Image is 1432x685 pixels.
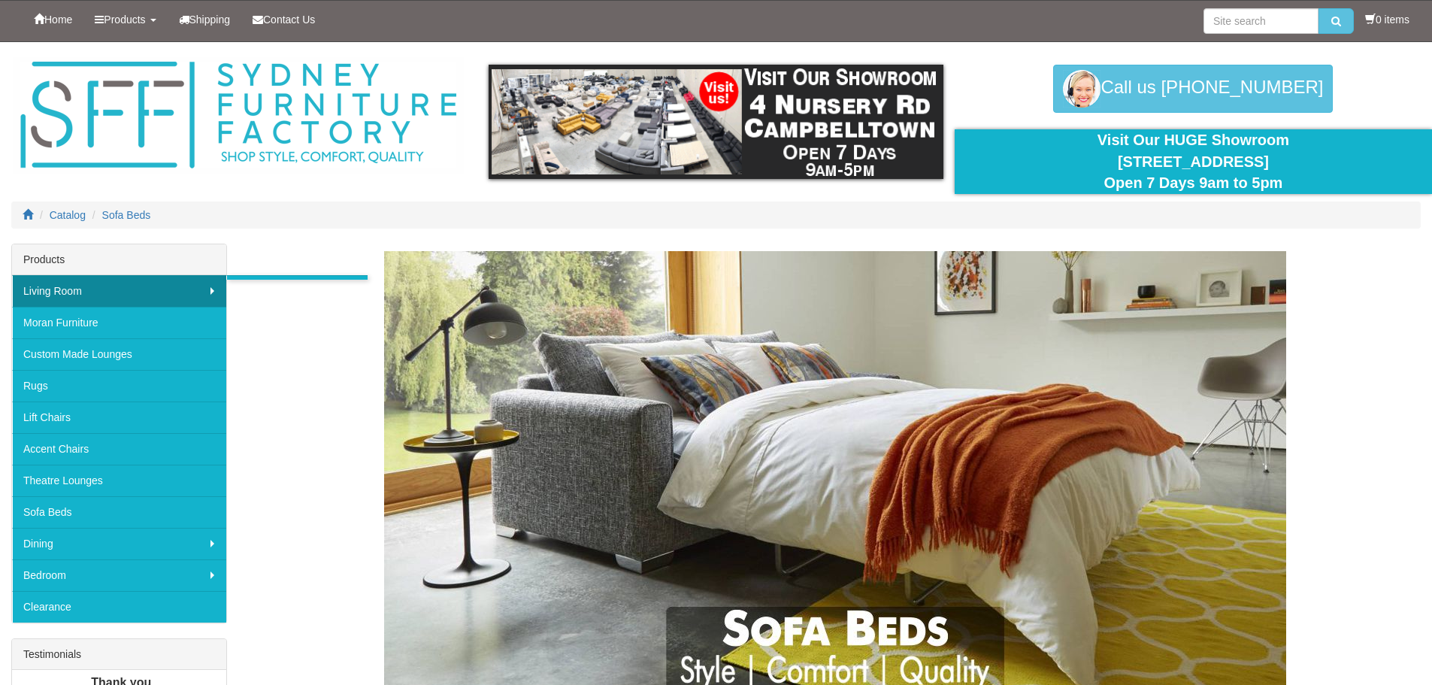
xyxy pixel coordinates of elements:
[12,307,226,338] a: Moran Furniture
[44,14,72,26] span: Home
[12,639,226,670] div: Testimonials
[12,244,226,275] div: Products
[12,370,226,402] a: Rugs
[12,433,226,465] a: Accent Chairs
[12,338,226,370] a: Custom Made Lounges
[12,402,226,433] a: Lift Chairs
[263,14,315,26] span: Contact Us
[12,591,226,623] a: Clearance
[12,496,226,528] a: Sofa Beds
[23,1,83,38] a: Home
[13,57,464,174] img: Sydney Furniture Factory
[12,275,226,307] a: Living Room
[226,275,368,307] a: Lounges
[966,129,1421,194] div: Visit Our HUGE Showroom [STREET_ADDRESS] Open 7 Days 9am to 5pm
[1365,12,1409,27] li: 0 items
[50,209,86,221] a: Catalog
[83,1,167,38] a: Products
[189,14,231,26] span: Shipping
[241,1,326,38] a: Contact Us
[168,1,242,38] a: Shipping
[1203,8,1318,34] input: Site search
[489,65,943,179] img: showroom.gif
[12,559,226,591] a: Bedroom
[12,465,226,496] a: Theatre Lounges
[104,14,145,26] span: Products
[102,209,151,221] a: Sofa Beds
[12,528,226,559] a: Dining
